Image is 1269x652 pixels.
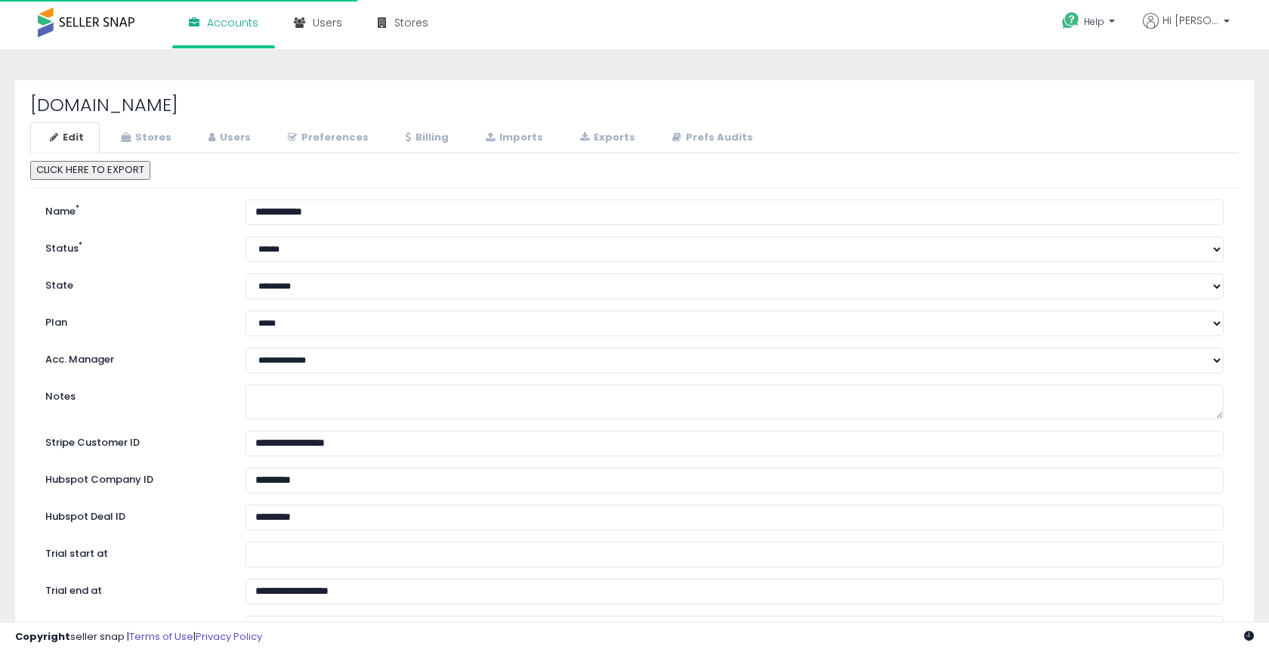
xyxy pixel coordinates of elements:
a: Terms of Use [129,629,193,644]
a: Billing [386,122,465,153]
label: Trial start at [34,542,234,561]
div: seller snap | | [15,630,262,644]
label: Hubspot Company ID [34,468,234,487]
label: Plan [34,311,234,330]
a: Preferences [268,122,384,153]
label: Name [34,199,234,219]
label: Trial end at [34,579,234,598]
label: Acc. Manager [34,348,234,367]
label: Status [34,236,234,256]
a: Edit [30,122,100,153]
button: CLICK HERE TO EXPORT [30,161,150,180]
span: Help [1084,15,1104,28]
label: Notes [34,385,234,404]
span: Stores [394,15,428,30]
a: Hi [PERSON_NAME] [1143,13,1230,47]
label: Stripe Customer ID [34,431,234,450]
a: Prefs Audits [653,122,769,153]
a: Privacy Policy [196,629,262,644]
h2: [DOMAIN_NAME] [30,95,1239,115]
a: Stores [101,122,187,153]
strong: Copyright [15,629,70,644]
a: Users [189,122,267,153]
a: Exports [560,122,651,153]
i: Get Help [1061,11,1080,30]
span: Accounts [207,15,258,30]
label: Accelerator ends at [34,616,234,635]
span: Users [313,15,342,30]
label: State [34,273,234,293]
span: Hi [PERSON_NAME] [1162,13,1219,28]
label: Hubspot Deal ID [34,505,234,524]
a: Imports [466,122,559,153]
